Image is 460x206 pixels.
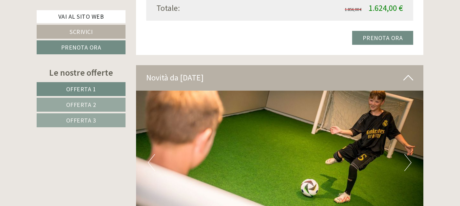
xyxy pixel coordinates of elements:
span: Offerta 2 [66,101,96,109]
span: 1.856,00 € [345,7,362,12]
a: Scrivici [37,25,126,39]
button: Next [404,154,411,171]
div: Buon giorno, come possiamo aiutarla? [5,18,103,39]
small: 15:12 [10,33,100,38]
div: Totale: [151,2,280,14]
a: Prenota ora [352,31,414,45]
a: Prenota ora [37,40,126,54]
button: Previous [148,154,155,171]
a: Vai al sito web [37,10,126,23]
span: 1.624,00 € [368,3,403,13]
span: Offerta 1 [66,85,96,93]
div: Le nostre offerte [37,66,126,79]
button: Invia [232,177,268,191]
span: Offerta 3 [66,116,96,124]
div: martedì [119,5,149,17]
div: Inso Sonnenheim [10,20,100,25]
div: Novità da [DATE] [136,65,424,90]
